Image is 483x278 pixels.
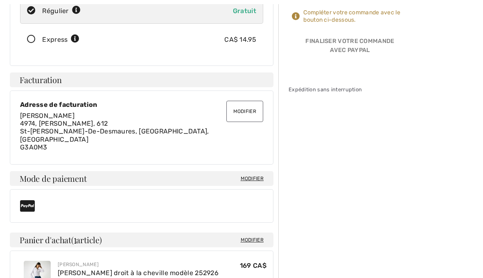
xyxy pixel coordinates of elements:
span: Mode de paiement [20,174,86,183]
span: Modifier [241,175,264,182]
a: [PERSON_NAME] droit à la cheville modèle 252926 [58,269,219,277]
span: 1 [74,234,77,244]
span: Gratuit [233,7,256,15]
span: Modifier [241,236,264,244]
button: Modifier [226,101,263,122]
div: Expédition sans interruption [289,86,411,93]
div: Régulier [42,6,81,16]
h4: Panier d'achat [10,233,273,247]
iframe: PayPal-paypal [289,58,411,76]
div: Finaliser votre commande avec PayPal [289,37,411,58]
div: [PERSON_NAME] [58,261,219,268]
div: Compléter votre commande avec le bouton ci-dessous. [303,9,411,24]
span: [PERSON_NAME] [20,112,74,120]
span: 4974, [PERSON_NAME], 612 St-[PERSON_NAME]-De-Desmaures, [GEOGRAPHIC_DATA], [GEOGRAPHIC_DATA] G3A0M3 [20,120,209,151]
div: Adresse de facturation [20,101,263,108]
span: Facturation [20,76,62,84]
div: Express [42,35,79,45]
div: CA$ 14.95 [224,35,256,45]
span: 169 CA$ [240,262,266,269]
span: ( article) [71,234,102,245]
